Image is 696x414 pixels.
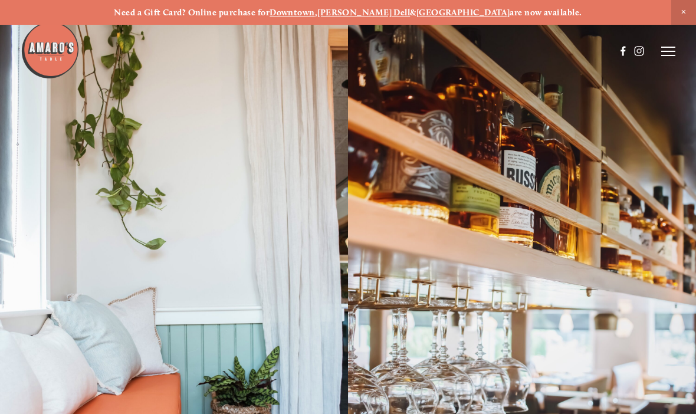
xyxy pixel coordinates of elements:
strong: are now available. [510,7,582,18]
strong: & [410,7,416,18]
a: [PERSON_NAME] Dell [317,7,410,18]
strong: , [315,7,317,18]
a: [GEOGRAPHIC_DATA] [416,7,510,18]
strong: Need a Gift Card? Online purchase for [114,7,270,18]
a: Downtown [270,7,315,18]
img: Amaro's Table [21,21,80,80]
